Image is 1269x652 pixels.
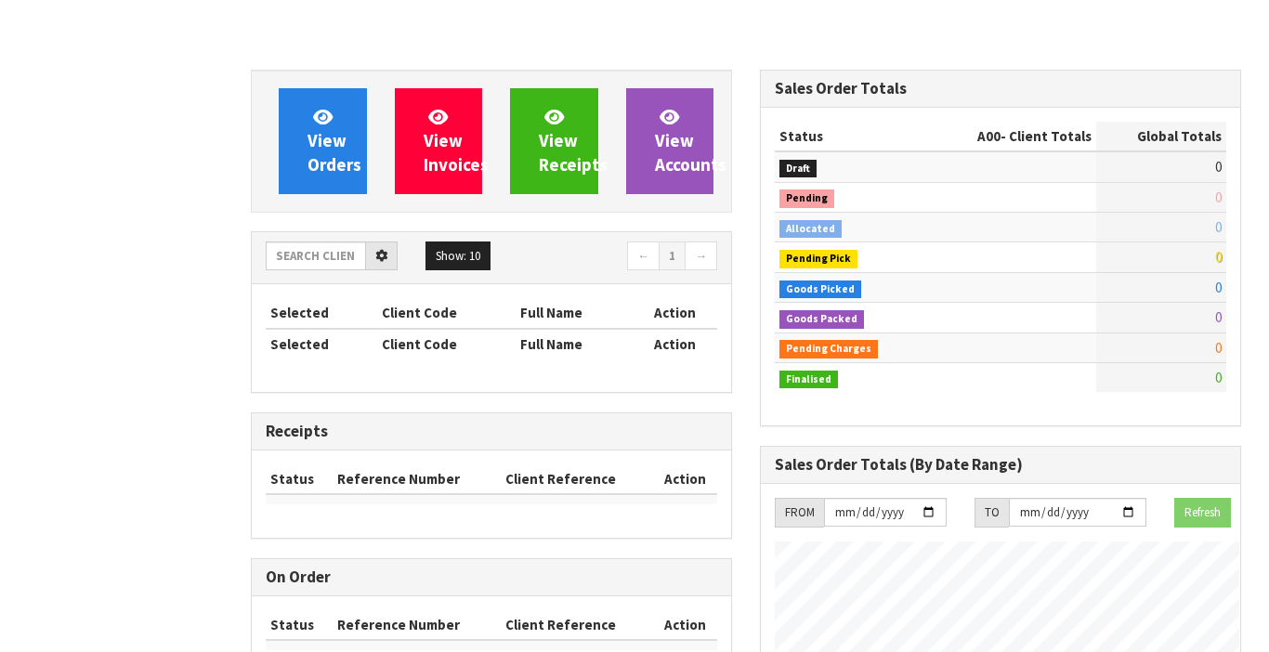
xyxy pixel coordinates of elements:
th: Selected [266,329,377,359]
span: Pending Charges [779,340,878,359]
a: 1 [659,241,686,271]
span: View Orders [307,106,361,176]
a: ViewInvoices [395,88,483,194]
th: Client Reference [501,464,653,494]
th: Full Name [516,329,633,359]
span: View Receipts [539,106,608,176]
h3: Receipts [266,423,717,440]
th: - Client Totals [924,122,1096,151]
h3: Sales Order Totals (By Date Range) [775,456,1226,474]
span: Goods Picked [779,280,861,299]
th: Client Code [377,298,516,328]
th: Selected [266,298,377,328]
h3: On Order [266,568,717,586]
span: Allocated [779,220,842,239]
th: Status [775,122,924,151]
span: View Accounts [655,106,726,176]
a: ViewReceipts [510,88,598,194]
span: 0 [1215,339,1222,357]
button: Refresh [1174,498,1231,528]
a: ← [627,241,660,271]
a: → [685,241,717,271]
span: 0 [1215,189,1222,206]
div: TO [975,498,1009,528]
span: View Invoices [424,106,489,176]
th: Action [634,329,717,359]
span: 0 [1215,218,1222,236]
th: Status [266,610,333,640]
h3: Sales Order Totals [775,80,1226,98]
span: 0 [1215,248,1222,266]
a: ViewAccounts [626,88,714,194]
th: Client Reference [501,610,653,640]
th: Client Code [377,329,516,359]
span: Draft [779,160,817,178]
th: Status [266,464,333,494]
span: Pending Pick [779,250,857,268]
th: Action [652,464,717,494]
span: Pending [779,189,834,208]
span: A00 [977,127,1001,145]
button: Show: 10 [425,241,491,271]
th: Reference Number [333,464,500,494]
span: 0 [1215,279,1222,296]
span: 0 [1215,308,1222,326]
th: Global Totals [1096,122,1226,151]
input: Search clients [266,241,366,270]
th: Action [634,298,717,328]
th: Action [652,610,717,640]
div: FROM [775,498,824,528]
span: Goods Packed [779,310,864,329]
th: Reference Number [333,610,500,640]
a: ViewOrders [279,88,367,194]
th: Full Name [516,298,633,328]
span: 0 [1215,158,1222,176]
span: 0 [1215,369,1222,386]
nav: Page navigation [505,241,717,274]
span: Finalised [779,371,838,389]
